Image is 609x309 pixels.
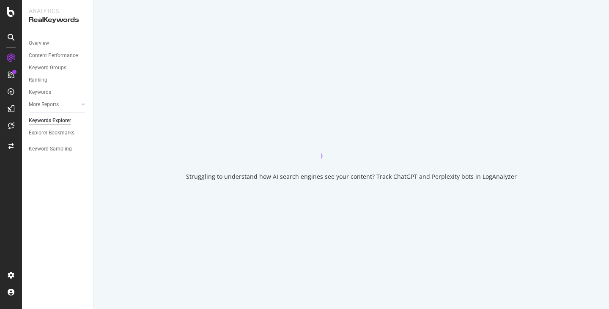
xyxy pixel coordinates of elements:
[29,129,88,137] a: Explorer Bookmarks
[29,100,79,109] a: More Reports
[29,76,88,85] a: Ranking
[29,145,72,153] div: Keyword Sampling
[29,100,59,109] div: More Reports
[29,129,74,137] div: Explorer Bookmarks
[186,172,517,181] div: Struggling to understand how AI search engines see your content? Track ChatGPT and Perplexity bot...
[29,51,78,60] div: Content Performance
[29,116,71,125] div: Keywords Explorer
[29,145,88,153] a: Keyword Sampling
[29,15,87,25] div: RealKeywords
[29,39,88,48] a: Overview
[29,51,88,60] a: Content Performance
[29,88,88,97] a: Keywords
[29,63,66,72] div: Keyword Groups
[321,129,382,159] div: animation
[29,76,47,85] div: Ranking
[29,116,88,125] a: Keywords Explorer
[29,39,49,48] div: Overview
[29,88,51,97] div: Keywords
[29,63,88,72] a: Keyword Groups
[29,7,87,15] div: Analytics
